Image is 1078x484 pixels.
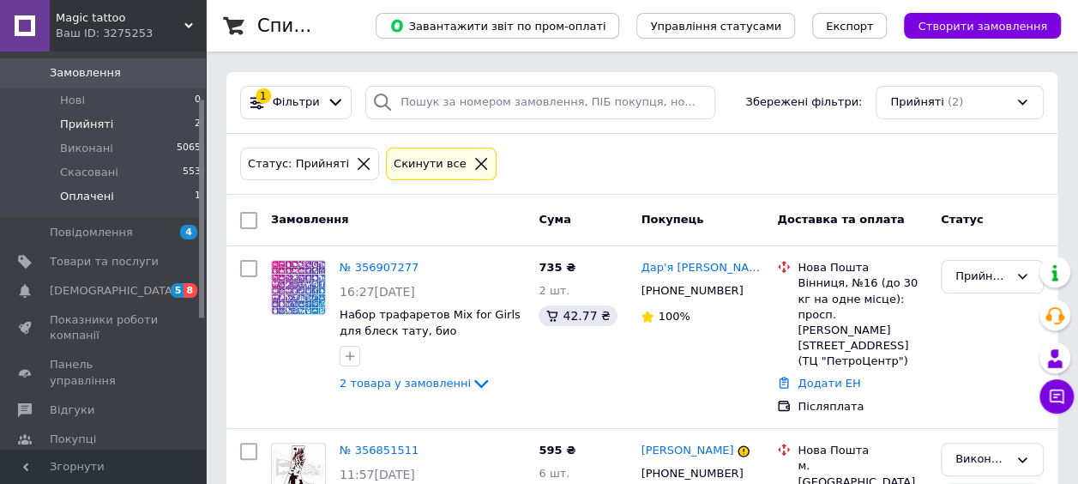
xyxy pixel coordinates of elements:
span: Magic tattoo [56,10,184,26]
a: Створити замовлення [887,19,1061,32]
button: Створити замовлення [904,13,1061,39]
div: 42.77 ₴ [539,306,617,326]
a: 2 товара у замовленні [340,377,491,390]
span: 553 [183,165,201,180]
span: Відгуки [50,402,94,418]
a: № 356851511 [340,444,419,457]
span: Нові [60,93,85,108]
span: 5065 [177,141,201,156]
span: Панель управління [50,357,159,388]
span: Замовлення [271,213,348,226]
button: Управління статусами [636,13,795,39]
a: Фото товару [271,260,326,315]
button: Експорт [812,13,888,39]
span: Повідомлення [50,225,133,240]
div: Нова Пошта [798,260,927,275]
a: [PERSON_NAME] [641,443,733,459]
div: Прийнято [955,268,1009,286]
span: 5 [171,283,184,298]
div: 1 [256,88,271,104]
img: Фото товару [272,261,325,314]
span: 11:57[DATE] [340,468,415,481]
span: Збережені фільтри: [745,94,862,111]
span: Покупець [641,213,703,226]
span: Завантажити звіт по пром-оплаті [389,18,605,33]
span: Замовлення [50,65,121,81]
span: [DEMOGRAPHIC_DATA] [50,283,177,299]
button: Чат з покупцем [1039,379,1074,414]
div: Нова Пошта [798,443,927,458]
span: (2) [948,95,963,108]
span: 595 ₴ [539,444,575,457]
div: [PHONE_NUMBER] [637,280,746,302]
a: Набор трафаретов Mix for Girls для блеск тату, био [PERSON_NAME], временные тату 5х5 см, 64 шт. [340,308,521,369]
span: 2 [195,117,201,132]
span: Товари та послуги [50,254,159,269]
span: Оплачені [60,189,114,204]
span: Доставка та оплата [777,213,904,226]
a: Дар'я [PERSON_NAME] [641,260,763,276]
span: 4 [180,225,197,239]
span: Cума [539,213,570,226]
span: 2 шт. [539,284,569,297]
span: Прийняті [890,94,943,111]
div: Післяплата [798,399,927,414]
a: № 356907277 [340,261,419,274]
span: Скасовані [60,165,118,180]
div: Cкинути все [390,155,470,173]
span: 100% [658,310,690,323]
span: 6 шт. [539,467,569,480]
span: 0 [195,93,201,108]
div: Вінниця, №16 (до 30 кг на одне місце): просп. [PERSON_NAME][STREET_ADDRESS] (ТЦ "ПетроЦентр") [798,275,927,369]
button: Завантажити звіт по пром-оплаті [376,13,619,39]
div: Статус: Прийняті [244,155,352,173]
h1: Список замовлень [257,15,431,36]
span: 16:27[DATE] [340,285,415,299]
span: Виконані [60,141,113,156]
span: Покупці [50,432,96,447]
span: Експорт [826,20,874,33]
span: 1 [195,189,201,204]
div: Виконано [955,451,1009,469]
span: Статус [941,213,984,226]
input: Пошук за номером замовлення, ПІБ покупця, номером телефону, Email, номером накладної [365,86,715,119]
span: Показники роботи компанії [50,312,159,343]
span: Створити замовлення [918,20,1047,33]
span: Фільтри [273,94,320,111]
a: Додати ЕН [798,377,860,390]
span: 735 ₴ [539,261,575,274]
span: 2 товара у замовленні [340,377,471,390]
div: Ваш ID: 3275253 [56,26,206,41]
span: Прийняті [60,117,113,132]
span: Управління статусами [650,20,781,33]
span: 8 [184,283,197,298]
